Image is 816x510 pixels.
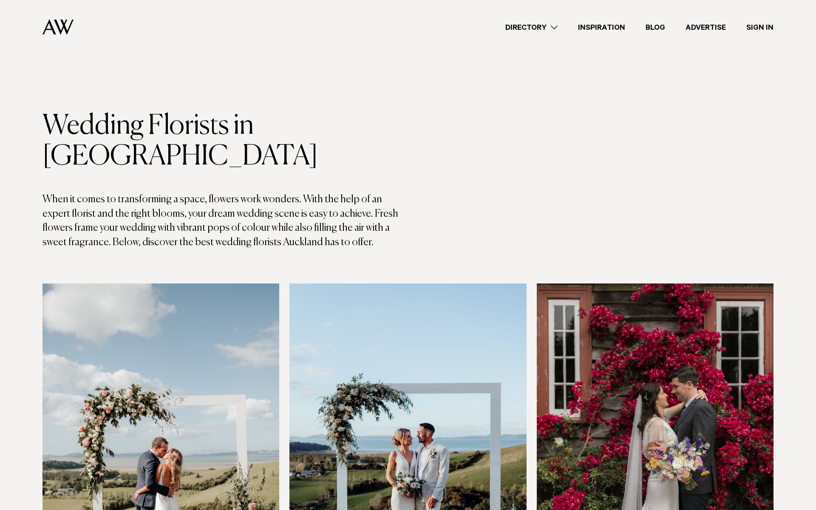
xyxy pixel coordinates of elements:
a: Inspiration [568,22,635,33]
a: Directory [495,22,568,33]
h1: Wedding Florists in [GEOGRAPHIC_DATA] [42,111,408,172]
a: Sign In [736,22,784,33]
p: When it comes to transforming a space, flowers work wonders. With the help of an expert florist a... [42,193,408,249]
a: Blog [635,22,675,33]
img: Auckland Weddings Logo [42,19,74,35]
a: Advertise [675,22,736,33]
